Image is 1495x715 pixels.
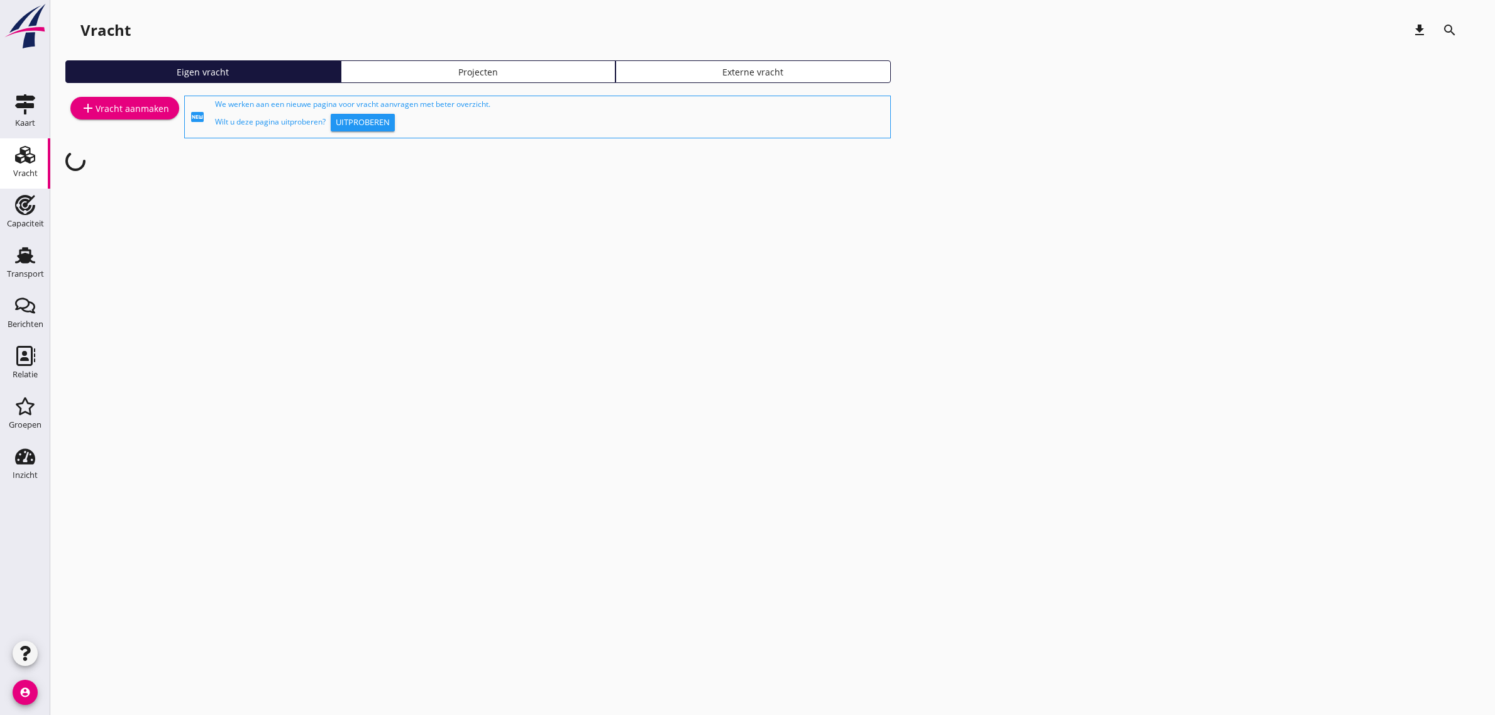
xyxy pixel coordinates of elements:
[621,65,885,79] div: Externe vracht
[341,60,616,83] a: Projecten
[9,421,41,429] div: Groepen
[13,370,38,379] div: Relatie
[336,116,390,129] div: Uitproberen
[7,270,44,278] div: Transport
[7,219,44,228] div: Capaciteit
[65,60,341,83] a: Eigen vracht
[80,101,169,116] div: Vracht aanmaken
[615,60,891,83] a: Externe vracht
[1412,23,1427,38] i: download
[1442,23,1457,38] i: search
[71,65,335,79] div: Eigen vracht
[8,320,43,328] div: Berichten
[13,169,38,177] div: Vracht
[190,109,205,125] i: fiber_new
[215,99,885,135] div: We werken aan een nieuwe pagina voor vracht aanvragen met beter overzicht. Wilt u deze pagina uit...
[80,101,96,116] i: add
[13,471,38,479] div: Inzicht
[331,114,395,131] button: Uitproberen
[70,97,179,119] a: Vracht aanmaken
[3,3,48,50] img: logo-small.a267ee39.svg
[346,65,610,79] div: Projecten
[13,680,38,705] i: account_circle
[80,20,131,40] div: Vracht
[15,119,35,127] div: Kaart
